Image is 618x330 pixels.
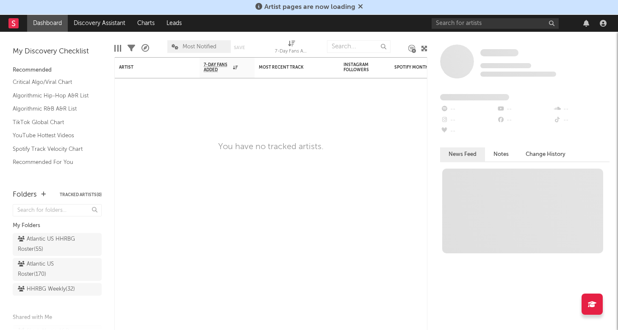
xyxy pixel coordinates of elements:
[18,284,75,294] div: HHRBG Weekly ( 32 )
[13,118,93,127] a: TikTok Global Chart
[480,49,518,57] a: Some Artist
[344,62,373,72] div: Instagram Followers
[13,190,37,200] div: Folders
[496,115,553,126] div: --
[13,144,93,154] a: Spotify Track Velocity Chart
[60,193,102,197] button: Tracked Artists(0)
[496,104,553,115] div: --
[553,104,610,115] div: --
[13,78,93,87] a: Critical Algo/Viral Chart
[127,36,135,61] div: Filters
[275,47,309,57] div: 7-Day Fans Added (7-Day Fans Added)
[517,147,574,161] button: Change History
[259,65,322,70] div: Most Recent Track
[131,15,161,32] a: Charts
[440,94,509,100] span: Fans Added by Platform
[440,104,496,115] div: --
[27,15,68,32] a: Dashboard
[440,115,496,126] div: --
[13,47,102,57] div: My Discovery Checklist
[13,91,93,100] a: Algorithmic Hip-Hop A&R List
[327,40,391,53] input: Search...
[114,36,121,61] div: Edit Columns
[480,49,518,56] span: Some Artist
[264,4,355,11] span: Artist pages are now loading
[485,147,517,161] button: Notes
[218,142,324,152] div: You have no tracked artists.
[13,258,102,281] a: Atlantic US Roster(170)
[13,313,102,323] div: Shared with Me
[553,115,610,126] div: --
[13,158,93,167] a: Recommended For You
[13,131,93,140] a: YouTube Hottest Videos
[13,65,102,75] div: Recommended
[358,4,363,11] span: Dismiss
[432,18,559,29] input: Search for artists
[13,233,102,256] a: Atlantic US HHRBG Roster(55)
[18,234,78,255] div: Atlantic US HHRBG Roster ( 55 )
[161,15,188,32] a: Leads
[204,62,231,72] span: 7-Day Fans Added
[13,104,93,114] a: Algorithmic R&B A&R List
[275,36,309,61] div: 7-Day Fans Added (7-Day Fans Added)
[394,65,458,70] div: Spotify Monthly Listeners
[119,65,183,70] div: Artist
[18,259,78,280] div: Atlantic US Roster ( 170 )
[234,45,245,50] button: Save
[440,126,496,137] div: --
[141,36,149,61] div: A&R Pipeline
[13,204,102,216] input: Search for folders...
[440,147,485,161] button: News Feed
[183,44,216,50] span: Most Notified
[13,283,102,296] a: HHRBG Weekly(32)
[480,72,556,77] span: 0 fans last week
[68,15,131,32] a: Discovery Assistant
[13,221,102,231] div: My Folders
[480,63,531,68] span: Tracking Since: [DATE]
